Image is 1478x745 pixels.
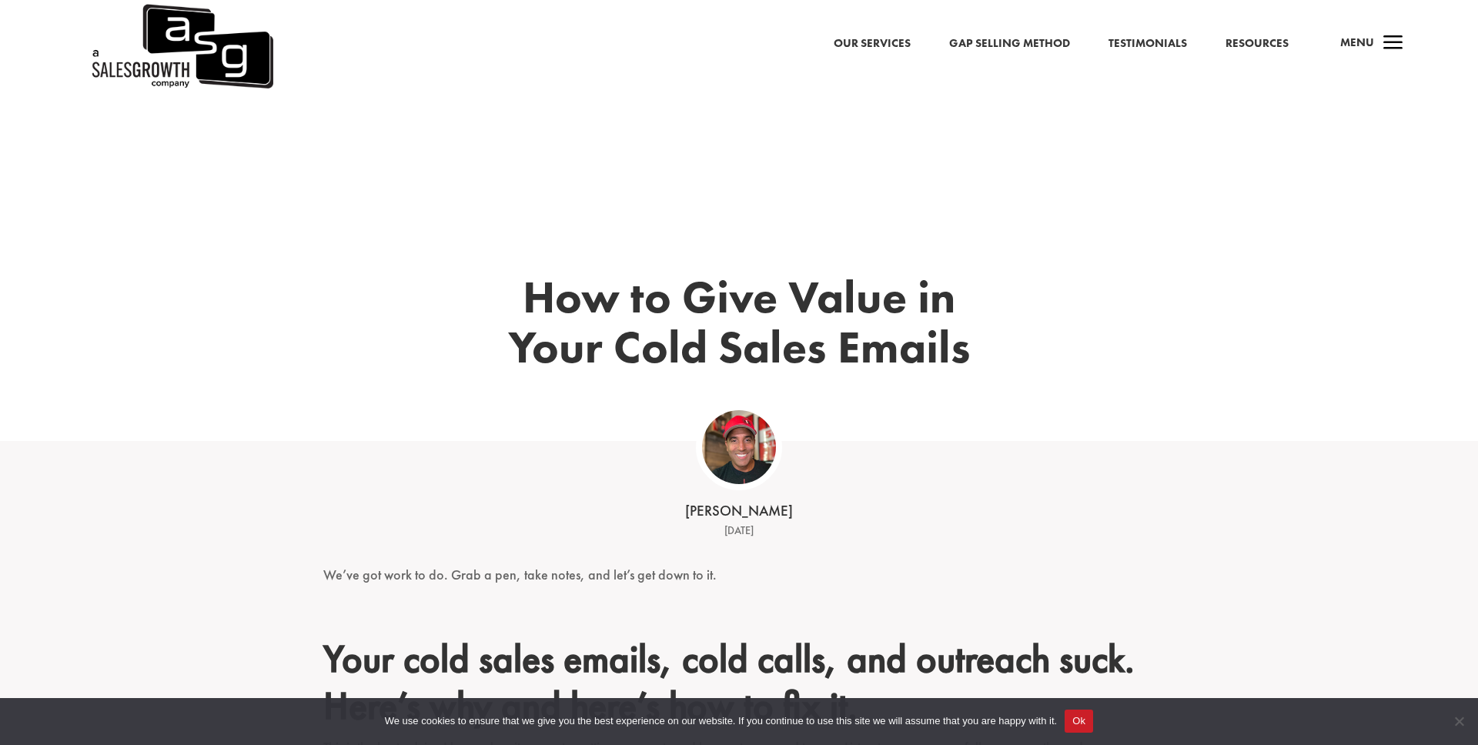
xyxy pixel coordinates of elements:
[1065,710,1093,733] button: Ok
[500,522,978,540] div: [DATE]
[500,501,978,522] div: [PERSON_NAME]
[702,410,776,484] img: ASG Co_alternate lockup (1)
[485,272,993,379] h1: How to Give Value in Your Cold Sales Emails
[1451,713,1466,729] span: No
[385,713,1057,729] span: We use cookies to ensure that we give you the best experience on our website. If you continue to ...
[323,564,1155,600] p: We’ve got work to do. Grab a pen, take notes, and let’s get down to it.
[323,636,1155,737] h2: Your cold sales emails, cold calls, and outreach suck. Here’s why and here’s how to fix it.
